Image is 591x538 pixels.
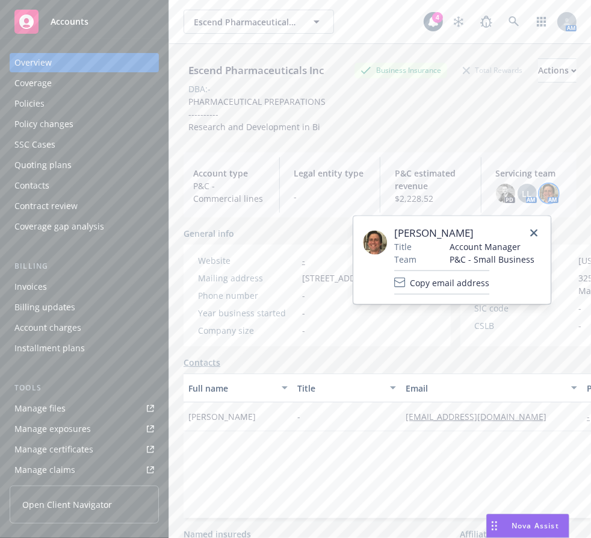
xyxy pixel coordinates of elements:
div: Billing updates [14,298,75,317]
a: Billing updates [10,298,159,317]
button: Title [292,374,401,402]
span: - [579,302,582,314]
div: Policy changes [14,114,73,134]
div: Coverage gap analysis [14,217,104,236]
a: Coverage [10,74,159,93]
div: Title [297,382,383,395]
a: Manage files [10,399,159,418]
a: close [527,226,541,240]
a: Account charges [10,318,159,337]
a: Search [502,10,526,34]
button: Actions [538,58,577,83]
span: Copy email address [410,276,489,289]
span: - [579,319,582,332]
div: Actions [538,59,577,82]
span: [PERSON_NAME] [188,410,256,423]
a: Report a Bug [474,10,498,34]
a: Accounts [10,5,159,39]
button: Email [401,374,582,402]
div: Phone number [198,289,297,302]
div: Mailing address [198,272,297,284]
a: Contract review [10,196,159,216]
span: Team [394,253,416,266]
div: Website [198,254,297,267]
span: P&C estimated revenue [395,167,466,192]
a: Coverage gap analysis [10,217,159,236]
button: Nova Assist [486,514,569,538]
div: Manage claims [14,460,75,480]
div: Quoting plans [14,155,72,175]
span: - [302,289,305,302]
span: [PERSON_NAME] [394,226,534,240]
a: Switch app [530,10,554,34]
div: Escend Pharmaceuticals Inc [184,63,329,78]
span: $2,228.52 [395,192,466,205]
a: Installment plans [10,339,159,358]
span: LL [522,187,532,200]
div: Overview [14,53,52,72]
div: Business Insurance [354,63,447,78]
div: Year business started [198,307,297,319]
a: Quoting plans [10,155,159,175]
a: [EMAIL_ADDRESS][DOMAIN_NAME] [406,411,556,422]
span: Accounts [51,17,88,27]
a: SSC Cases [10,135,159,154]
div: Drag to move [487,515,502,537]
a: Contacts [184,356,220,369]
div: Policies [14,94,45,113]
span: - [302,324,305,337]
span: Servicing team [496,167,568,180]
div: SSC Cases [14,135,55,154]
div: Full name [188,382,274,395]
div: Total Rewards [457,63,528,78]
div: Manage certificates [14,440,93,459]
div: Contract review [14,196,78,216]
a: Invoices [10,277,159,296]
button: Full name [184,374,292,402]
a: Manage claims [10,460,159,480]
span: Title [394,240,412,253]
span: - [294,190,366,203]
div: Invoices [14,277,47,296]
span: Escend Pharmaceuticals Inc [194,16,298,28]
span: General info [184,227,234,240]
div: Company size [198,324,297,337]
div: DBA: - [188,83,211,95]
img: photo [496,184,515,203]
img: employee photo [363,231,387,255]
button: Escend Pharmaceuticals Inc [184,10,334,34]
div: Coverage [14,74,52,93]
div: Manage exposures [14,419,91,439]
span: [STREET_ADDRESS] [302,272,379,284]
span: P&C - Small Business [450,253,534,266]
img: photo [539,184,559,203]
span: Open Client Navigator [22,498,112,511]
a: Overview [10,53,159,72]
span: P&C - Commercial lines [193,180,265,205]
span: - [302,307,305,319]
a: Policies [10,94,159,113]
span: Account type [193,167,265,180]
a: - [302,255,305,266]
div: Tools [10,382,159,394]
div: Contacts [14,176,49,195]
span: Account Manager [450,240,534,253]
span: PHARMACEUTICAL PREPARATIONS ---------- Research and Development in Bi [188,96,326,133]
a: Contacts [10,176,159,195]
a: Manage certificates [10,440,159,459]
span: Legal entity type [294,167,366,180]
div: 4 [432,11,443,22]
a: Manage exposures [10,419,159,439]
div: Billing [10,260,159,272]
div: Email [406,382,564,395]
a: Stop snowing [447,10,471,34]
button: Copy email address [394,271,489,295]
span: - [297,410,300,423]
div: Installment plans [14,339,85,358]
span: Nova Assist [512,521,559,531]
div: SIC code [475,302,574,314]
div: Manage files [14,399,66,418]
div: Account charges [14,318,81,337]
a: Policy changes [10,114,159,134]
